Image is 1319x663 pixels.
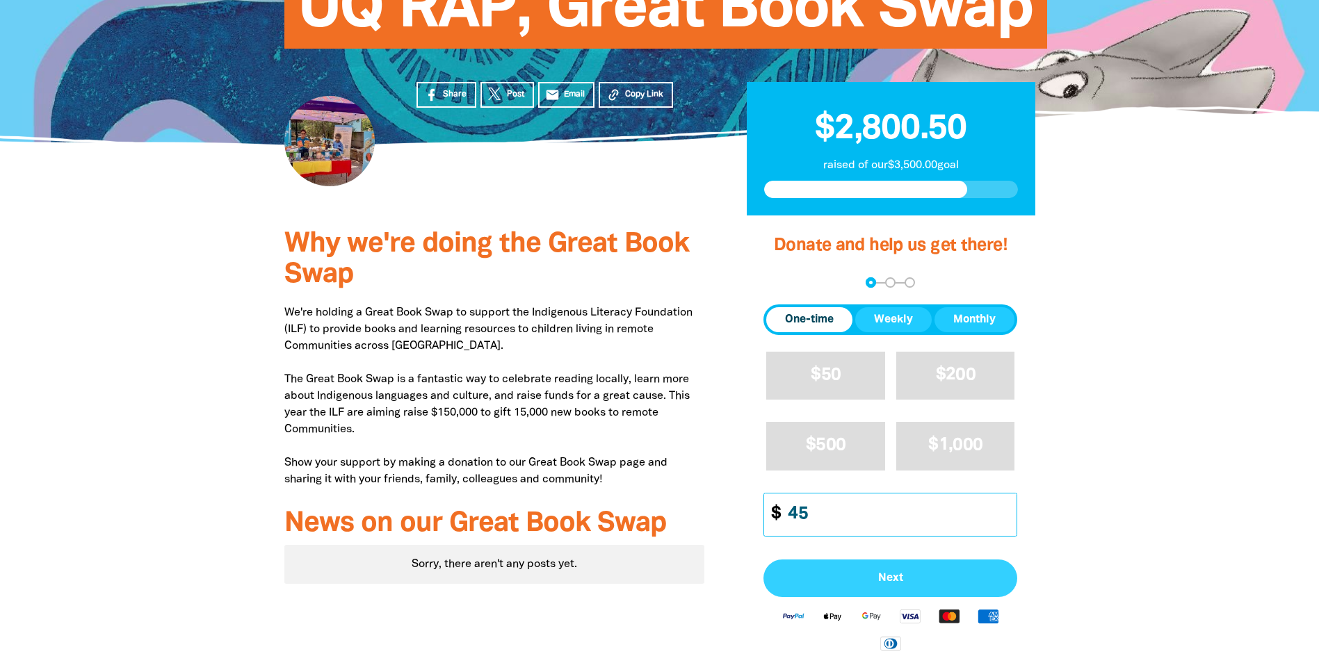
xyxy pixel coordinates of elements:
span: Monthly [953,311,996,328]
div: Donation frequency [763,304,1017,335]
button: Navigate to step 2 of 3 to enter your details [885,277,896,288]
div: Paginated content [284,545,705,584]
a: emailEmail [538,82,595,108]
img: Google Pay logo [852,608,891,624]
input: Enter custom amount [778,493,1017,536]
button: Navigate to step 1 of 3 to enter your donation amount [866,277,876,288]
button: Monthly [934,307,1014,332]
span: Weekly [874,311,913,328]
span: One-time [785,311,834,328]
button: $200 [896,352,1015,400]
span: Donate and help us get there! [774,238,1008,254]
button: Copy Link [599,82,673,108]
p: raised of our $3,500.00 goal [764,157,1018,174]
button: Weekly [855,307,932,332]
div: Sorry, there aren't any posts yet. [284,545,705,584]
span: $ [764,493,781,536]
span: $2,800.50 [815,113,966,145]
span: Next [779,573,1002,584]
button: $500 [766,422,885,470]
span: $200 [936,367,976,383]
button: Pay with Credit Card [763,559,1017,597]
img: Visa logo [891,608,930,624]
span: $500 [806,437,845,453]
a: Post [480,82,534,108]
a: Share [416,82,476,108]
span: $1,000 [928,437,982,453]
span: Share [443,88,467,101]
img: Diners Club logo [871,635,910,651]
p: We're holding a Great Book Swap to support the Indigenous Literacy Foundation (ILF) to provide bo... [284,304,705,488]
span: $50 [811,367,841,383]
img: Paypal logo [774,608,813,624]
img: American Express logo [969,608,1008,624]
button: $50 [766,352,885,400]
span: Copy Link [625,88,663,101]
span: Post [507,88,524,101]
h3: News on our Great Book Swap [284,509,705,539]
img: Apple Pay logo [813,608,852,624]
button: One-time [766,307,852,332]
span: Why we're doing the Great Book Swap [284,231,689,288]
button: Navigate to step 3 of 3 to enter your payment details [905,277,915,288]
i: email [545,88,560,102]
button: $1,000 [896,422,1015,470]
img: Mastercard logo [930,608,969,624]
span: Email [564,88,585,101]
div: Available payment methods [763,597,1017,662]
